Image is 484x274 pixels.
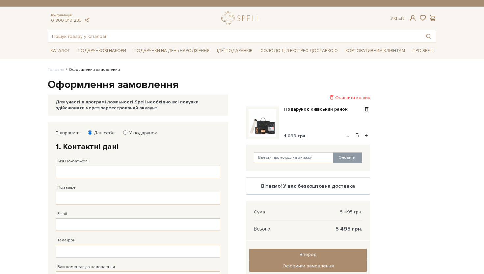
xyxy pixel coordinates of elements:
span: 1 099 грн. [284,133,307,139]
label: Ім'я По-батькові [57,158,89,164]
a: 0 800 319 233 [51,17,82,23]
img: Подарунок Київський ранок [249,109,276,137]
a: Подарунок Київський ранок [284,106,353,112]
a: Подарунки на День народження [131,46,212,56]
a: Солодощі з експрес-доставкою [258,45,340,56]
div: Очистити кошик [246,95,370,101]
label: У подарунок [125,130,157,136]
button: - [345,131,351,141]
input: Ввести промокод на знижку [254,152,334,163]
label: Відправити [56,130,80,136]
span: Оформити замовлення [282,263,334,269]
label: Для себе [90,130,115,136]
div: Ук [390,15,404,21]
div: Для участі в програмі лояльності Spell необхідно всі покупки здійснювати через зареєстрований акк... [56,99,220,111]
span: Всього [254,226,270,232]
span: 5 495 грн. [336,226,362,232]
button: Пошук товару у каталозі [421,30,436,42]
a: Каталог [48,46,73,56]
a: Про Spell [410,46,436,56]
button: Оновити [333,152,362,163]
span: Вперед [300,252,316,257]
h1: Оформлення замовлення [48,78,436,92]
input: Для себе [88,130,92,135]
label: Телефон [57,237,75,243]
a: Ідеї подарунків [214,46,255,56]
button: + [363,131,370,141]
div: Вітаємо! У вас безкоштовна доставка [252,183,364,189]
label: Email [57,211,67,217]
a: En [398,15,404,21]
span: Сума [254,209,265,215]
li: Оформлення замовлення [64,67,120,73]
label: Прізвище [57,185,76,191]
input: Пошук товару у каталозі [48,30,421,42]
span: | [396,15,397,21]
a: Корпоративним клієнтам [343,46,408,56]
span: Консультація: [51,13,90,17]
span: 5 495 грн. [340,209,362,215]
label: Ваш коментар до замовлення. [57,264,116,270]
input: У подарунок [123,130,127,135]
h2: 1. Контактні дані [56,142,220,152]
a: logo [221,12,262,25]
a: telegram [83,17,90,23]
a: Головна [48,67,64,72]
a: Подарункові набори [75,46,129,56]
